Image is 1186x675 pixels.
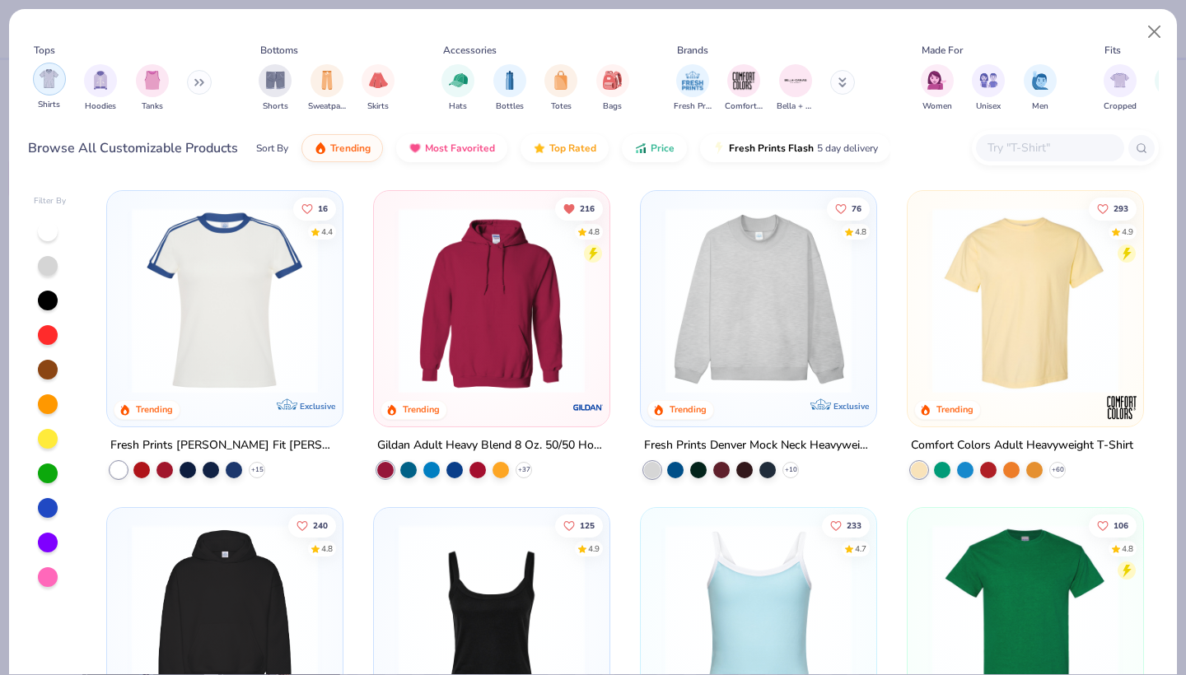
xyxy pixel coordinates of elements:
span: Comfort Colors [725,100,763,113]
div: Brands [677,43,708,58]
div: Fresh Prints Denver Mock Neck Heavyweight Sweatshirt [644,435,873,456]
button: filter button [493,64,526,113]
div: Made For [922,43,963,58]
span: 76 [852,204,861,212]
span: 233 [847,521,861,529]
span: Bella + Canvas [777,100,815,113]
button: filter button [1024,64,1057,113]
button: Top Rated [521,134,609,162]
img: Hats Image [449,71,468,90]
img: Sweatpants Image [318,71,336,90]
div: filter for Skirts [362,64,395,113]
button: Like [1089,197,1137,220]
span: Hats [449,100,467,113]
img: Gildan logo [572,391,605,424]
span: Unisex [976,100,1001,113]
button: Trending [301,134,383,162]
span: Most Favorited [425,142,495,155]
span: + 10 [784,465,796,475]
img: Shirts Image [40,69,58,88]
span: 216 [580,204,595,212]
img: Bags Image [603,71,621,90]
button: filter button [596,64,629,113]
button: Close [1139,16,1170,48]
button: filter button [362,64,395,113]
span: Price [651,142,675,155]
div: Fits [1104,43,1121,58]
span: Shirts [38,99,60,111]
span: Trending [330,142,371,155]
img: Bottles Image [501,71,519,90]
div: filter for Totes [544,64,577,113]
div: 4.8 [855,226,866,238]
div: Gildan Adult Heavy Blend 8 Oz. 50/50 Hooded Sweatshirt [377,435,606,456]
button: filter button [674,64,712,113]
div: Comfort Colors Adult Heavyweight T-Shirt [911,435,1133,456]
span: Skirts [367,100,389,113]
span: Exclusive [833,401,869,412]
div: filter for Fresh Prints [674,64,712,113]
div: 4.8 [588,226,600,238]
div: Browse All Customizable Products [28,138,238,158]
span: + 37 [518,465,530,475]
div: 4.8 [1122,542,1133,555]
div: filter for Shorts [259,64,292,113]
div: filter for Bella + Canvas [777,64,815,113]
button: Unlike [555,197,603,220]
button: filter button [441,64,474,113]
div: filter for Tanks [136,64,169,113]
button: Like [289,514,337,537]
button: filter button [33,64,66,113]
div: filter for Women [921,64,954,113]
span: Top Rated [549,142,596,155]
img: Shorts Image [266,71,285,90]
div: 4.4 [322,226,334,238]
span: Cropped [1104,100,1137,113]
span: Bottles [496,100,524,113]
img: Cropped Image [1110,71,1129,90]
img: Unisex Image [979,71,998,90]
div: filter for Men [1024,64,1057,113]
div: 4.8 [322,542,334,555]
img: flash.gif [712,142,726,155]
span: Totes [551,100,572,113]
button: Like [827,197,870,220]
img: Skirts Image [369,71,388,90]
img: Bella + Canvas Image [783,68,808,93]
button: filter button [777,64,815,113]
button: Like [1089,514,1137,537]
span: Fresh Prints Flash [729,142,814,155]
div: filter for Shirts [33,63,66,111]
input: Try "T-Shirt" [986,138,1113,157]
button: Like [555,514,603,537]
span: Hoodies [85,100,116,113]
div: Fresh Prints [PERSON_NAME] Fit [PERSON_NAME] Shirt with Stripes [110,435,339,456]
div: Filter By [34,195,67,207]
img: Comfort Colors Image [731,68,756,93]
span: 240 [314,521,329,529]
button: filter button [136,64,169,113]
button: Price [622,134,687,162]
img: Totes Image [552,71,570,90]
div: filter for Bottles [493,64,526,113]
div: 4.9 [1122,226,1133,238]
button: filter button [308,64,346,113]
span: Women [922,100,952,113]
img: e5540c4d-e74a-4e58-9a52-192fe86bec9f [124,207,326,393]
img: TopRated.gif [533,142,546,155]
img: Comfort Colors logo [1104,391,1137,424]
img: 01756b78-01f6-4cc6-8d8a-3c30c1a0c8ac [390,207,593,393]
img: most_fav.gif [409,142,422,155]
div: filter for Comfort Colors [725,64,763,113]
button: Like [294,197,337,220]
div: Tops [34,43,55,58]
img: Men Image [1031,71,1049,90]
span: + 60 [1051,465,1063,475]
div: Accessories [443,43,497,58]
div: filter for Unisex [972,64,1005,113]
span: Shorts [263,100,288,113]
div: 4.9 [588,542,600,555]
button: filter button [921,64,954,113]
span: Exclusive [300,401,335,412]
button: Most Favorited [396,134,507,162]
